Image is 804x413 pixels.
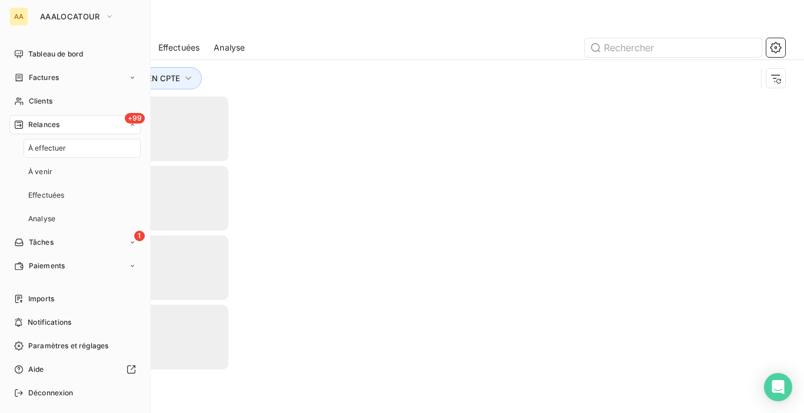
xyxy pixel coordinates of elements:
span: Clients [29,96,52,106]
span: Factures [29,72,59,83]
span: Effectuées [28,190,65,201]
input: Rechercher [585,38,762,57]
span: Paiements [29,261,65,271]
span: Tâches [29,237,54,248]
span: Tableau de bord [28,49,83,59]
span: Relances [28,119,59,130]
span: AAALOCATOUR [40,12,100,21]
span: À effectuer [28,143,67,154]
span: Imports [28,294,54,304]
span: À venir [28,166,52,177]
span: Effectuées [158,42,200,54]
span: Déconnexion [28,388,74,398]
span: Notifications [28,317,71,328]
span: Aide [28,364,44,375]
span: Analyse [214,42,245,54]
span: Paramètres et réglages [28,341,108,351]
span: 1 [134,231,145,241]
div: AA [9,7,28,26]
a: Aide [9,360,141,379]
div: Open Intercom Messenger [764,373,792,401]
span: +99 [125,113,145,124]
span: Analyse [28,214,55,224]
